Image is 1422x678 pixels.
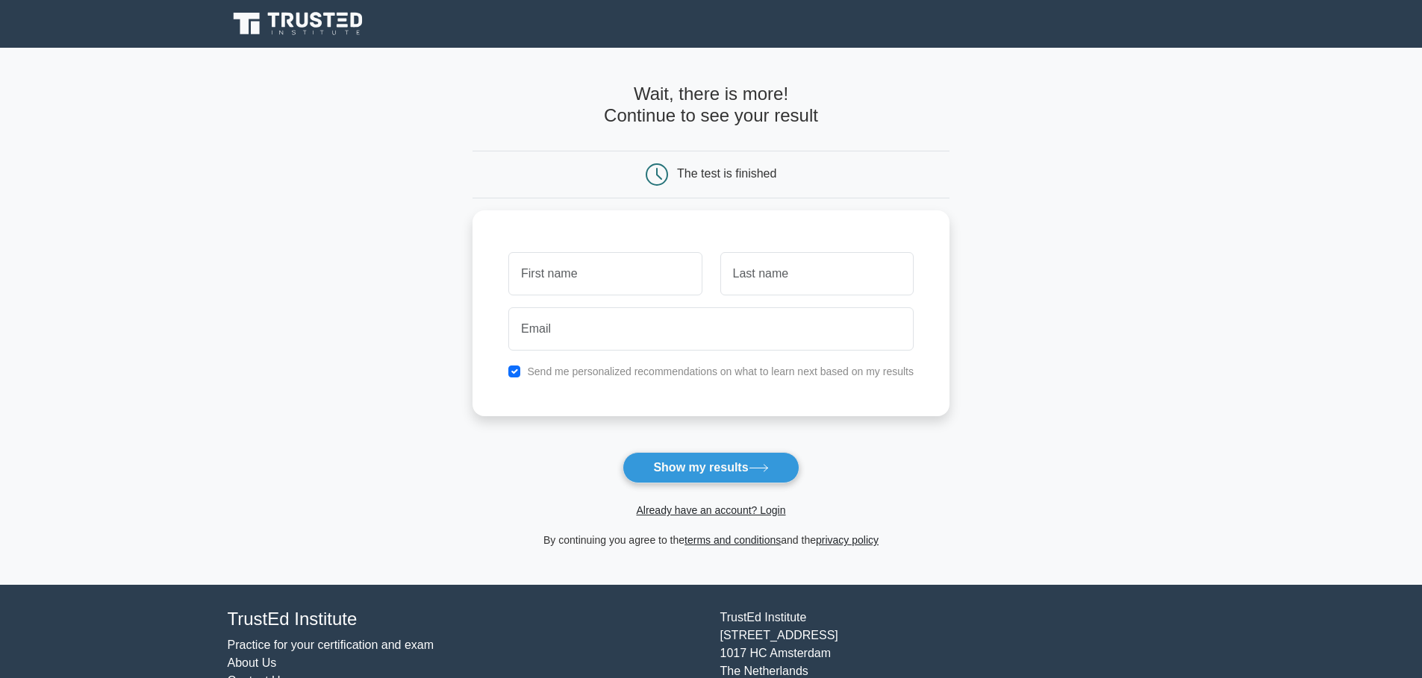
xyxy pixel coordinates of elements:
button: Show my results [623,452,799,483]
a: Already have an account? Login [636,504,785,516]
h4: TrustEd Institute [228,609,702,630]
input: Last name [720,252,914,295]
a: About Us [228,656,277,669]
input: Email [508,307,914,351]
input: First name [508,252,702,295]
div: The test is finished [677,167,776,180]
a: privacy policy [816,534,879,546]
a: Practice for your certification and exam [228,638,434,651]
div: By continuing you agree to the and the [464,531,958,549]
h4: Wait, there is more! Continue to see your result [473,84,949,127]
label: Send me personalized recommendations on what to learn next based on my results [527,365,914,377]
a: terms and conditions [685,534,781,546]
